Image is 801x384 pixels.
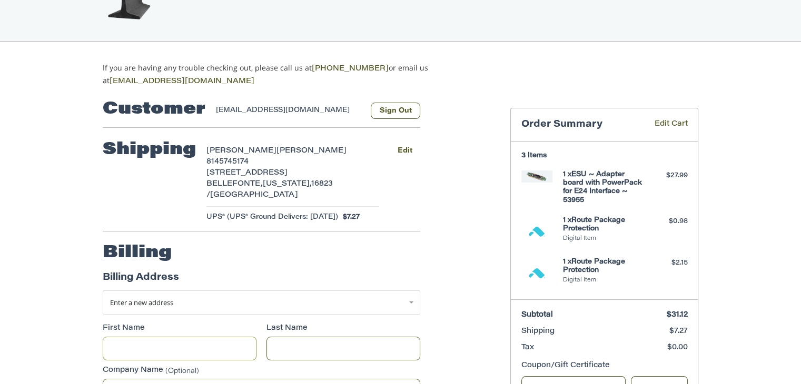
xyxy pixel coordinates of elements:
[563,170,644,205] h4: 1 x ESU ~ Adapter board with PowerPack for E24 Interface ~ 53955
[521,119,639,131] h3: Order Summary
[110,298,173,307] span: Enter a new address
[521,360,688,371] div: Coupon/Gift Certificate
[669,328,688,335] span: $7.27
[521,344,534,351] span: Tax
[103,365,420,376] label: Company Name
[646,258,688,268] div: $2.15
[667,344,688,351] span: $0.00
[103,323,256,334] label: First Name
[521,151,688,160] h3: 3 Items
[103,62,461,87] p: If you are having any trouble checking out, please call us at or email us at
[266,323,420,334] label: Last Name
[206,212,338,223] span: UPS® (UPS® Ground Delivers: [DATE])
[206,169,288,177] span: [STREET_ADDRESS]
[338,212,360,223] span: $7.27
[389,143,420,158] button: Edit
[521,328,555,335] span: Shipping
[210,191,298,199] span: [GEOGRAPHIC_DATA]
[110,78,254,85] a: [EMAIL_ADDRESS][DOMAIN_NAME]
[103,271,179,290] legend: Billing Address
[646,216,688,227] div: $0.98
[371,103,420,119] button: Sign Out
[563,216,644,234] h4: 1 x Route Package Protection
[216,105,361,119] div: [EMAIL_ADDRESS][DOMAIN_NAME]
[667,311,688,319] span: $31.12
[312,65,389,73] a: [PHONE_NUMBER]
[646,170,688,181] div: $27.99
[103,99,205,120] h2: Customer
[206,180,263,188] span: BELLEFONTE,
[103,290,420,315] a: Enter or select a different address
[563,258,644,275] h4: 1 x Route Package Protection
[639,119,688,131] a: Edit Cart
[165,368,199,375] small: (Optional)
[103,139,196,160] h2: Shipping
[206,147,276,155] span: [PERSON_NAME]
[563,235,644,244] li: Digital Item
[563,276,644,285] li: Digital Item
[206,158,249,166] span: 8145745174
[276,147,347,155] span: [PERSON_NAME]
[263,180,311,188] span: [US_STATE],
[521,311,553,319] span: Subtotal
[103,242,172,264] h2: Billing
